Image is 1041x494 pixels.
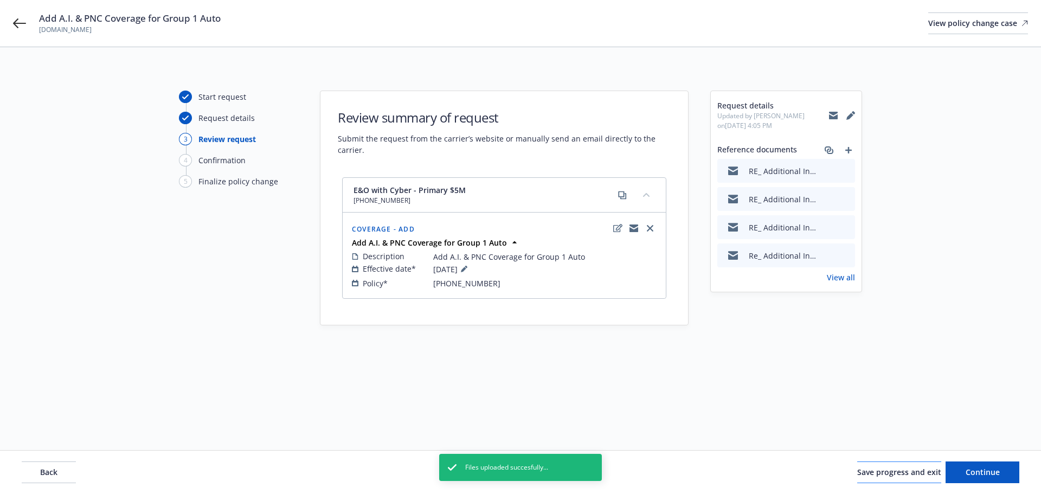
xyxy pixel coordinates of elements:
[928,13,1028,34] div: View policy change case
[857,467,941,477] span: Save progress and exit
[343,178,666,213] div: E&O with Cyber - Primary $5M[PHONE_NUMBER]copycollapse content
[198,91,246,102] div: Start request
[644,222,657,235] a: close
[857,461,941,483] button: Save progress and exit
[749,222,819,233] div: RE_ Additional Insured and Primary_Non-Contributory Coverage Endorsements - Lob_com E&O_Cyber Pol...
[39,25,221,35] span: [DOMAIN_NAME]
[824,222,832,233] button: download file
[179,175,192,188] div: 5
[465,463,548,472] span: Files uploaded succesfully...
[824,250,832,261] button: download file
[841,250,851,261] button: preview file
[179,154,192,166] div: 4
[841,165,851,177] button: preview file
[352,238,507,248] strong: Add A.I. & PNC Coverage for Group 1 Auto
[354,184,466,196] span: E&O with Cyber - Primary $5M
[749,194,819,205] div: RE_ Additional Insured and Primary_Non-Contributory Coverage Endorsements - Lob_com E&O_Cyber Pol...
[433,278,500,289] span: [PHONE_NUMBER]
[338,108,671,126] h1: Review summary of request
[40,467,57,477] span: Back
[841,222,851,233] button: preview file
[717,144,797,157] span: Reference documents
[842,144,855,157] a: add
[433,262,471,275] span: [DATE]
[363,263,416,274] span: Effective date*
[717,111,829,131] span: Updated by [PERSON_NAME] on [DATE] 4:05 PM
[616,189,629,202] a: copy
[638,186,655,203] button: collapse content
[433,251,585,262] span: Add A.I. & PNC Coverage for Group 1 Auto
[39,12,221,25] span: Add A.I. & PNC Coverage for Group 1 Auto
[363,278,388,289] span: Policy*
[198,176,278,187] div: Finalize policy change
[627,222,640,235] a: copyLogging
[354,196,466,206] span: [PHONE_NUMBER]
[363,251,404,262] span: Description
[749,250,819,261] div: Re_ Additional Insured and Primary_Non-Contributory Endorsement - E&O_Cyber Policy # [PHONE_NUMBE...
[946,461,1019,483] button: Continue
[717,100,829,111] span: Request details
[611,222,624,235] a: edit
[966,467,1000,477] span: Continue
[824,165,832,177] button: download file
[749,165,819,177] div: RE_ Additional Insured and Primary_Non-Contributory Coverage Endorsements - Lob_com E&O_Cyber Pol...
[179,133,192,145] div: 3
[198,155,246,166] div: Confirmation
[824,194,832,205] button: download file
[352,224,415,234] span: Coverage - Add
[841,194,851,205] button: preview file
[198,112,255,124] div: Request details
[822,144,836,157] a: associate
[22,461,76,483] button: Back
[827,272,855,283] a: View all
[338,133,671,156] span: Submit the request from the carrier’s website or manually send an email directly to the carrier.
[198,133,256,145] div: Review request
[928,12,1028,34] a: View policy change case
